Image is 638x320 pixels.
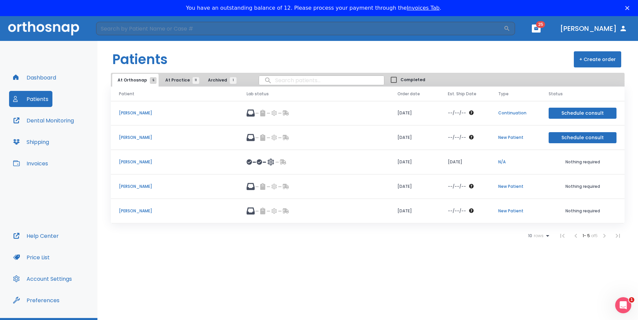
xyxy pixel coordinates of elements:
[118,77,153,83] span: At Orthosnap
[549,183,616,190] p: Nothing required
[625,6,632,10] div: Close
[119,135,230,141] p: [PERSON_NAME]
[9,112,78,128] button: Dental Monitoring
[119,208,230,214] p: [PERSON_NAME]
[112,49,168,69] h1: Patients
[549,108,616,119] button: Schedule consult
[591,233,598,238] span: of 5
[9,134,53,150] button: Shipping
[9,228,63,244] button: Help Center
[498,208,533,214] p: New Patient
[389,174,440,199] td: [DATE]
[9,91,52,107] button: Patients
[498,135,533,141] p: New Patient
[615,297,631,313] iframe: Intercom live chat
[528,233,532,238] span: 10
[389,199,440,223] td: [DATE]
[498,91,509,97] span: Type
[119,159,230,165] p: [PERSON_NAME]
[259,74,384,87] input: search
[389,150,440,174] td: [DATE]
[247,91,269,97] span: Lab status
[448,91,476,97] span: Est. Ship Date
[389,101,440,125] td: [DATE]
[498,183,533,190] p: New Patient
[448,135,466,141] p: --/--/--
[112,74,240,87] div: tabs
[448,183,482,190] div: The date will be available after approving treatment plan
[165,77,196,83] span: At Practice
[150,77,157,84] span: 5
[549,132,616,143] button: Schedule consult
[9,69,60,86] button: Dashboard
[583,233,591,238] span: 1 - 5
[9,249,54,265] button: Price List
[186,5,441,11] div: You have an outstanding balance of 12. Please process your payment through the .
[448,110,466,116] p: --/--/--
[400,77,425,83] span: Completed
[448,208,482,214] div: The date will be available after approving treatment plan
[9,155,52,171] button: Invoices
[119,91,134,97] span: Patient
[407,5,440,11] a: Invoices Tab
[58,297,64,303] div: Tooltip anchor
[536,21,545,28] span: 25
[448,110,482,116] div: The date will be available after approving treatment plan
[448,135,482,141] div: The date will be available after approving treatment plan
[96,22,504,35] input: Search by Patient Name or Case #
[8,21,79,35] img: Orthosnap
[9,271,76,287] button: Account Settings
[557,22,630,35] button: [PERSON_NAME]
[119,110,230,116] p: [PERSON_NAME]
[448,208,466,214] p: --/--/--
[9,292,63,308] button: Preferences
[549,208,616,214] p: Nothing required
[208,77,233,83] span: Archived
[498,159,533,165] p: N/A
[119,183,230,190] p: [PERSON_NAME]
[448,183,466,190] p: --/--/--
[440,150,490,174] td: [DATE]
[549,159,616,165] p: Nothing required
[629,297,634,303] span: 1
[397,91,420,97] span: Order date
[193,77,199,84] span: 11
[230,77,237,84] span: 1
[574,51,621,67] button: + Create order
[532,233,544,238] span: rows
[549,91,563,97] span: Status
[389,125,440,150] td: [DATE]
[498,110,533,116] p: Continuation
